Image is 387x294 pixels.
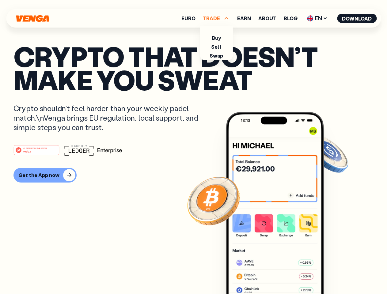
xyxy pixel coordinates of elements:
img: USDC coin [305,132,350,176]
button: Get the App now [13,168,77,183]
span: TRADE [203,16,220,21]
a: #1 PRODUCT OF THE MONTHWeb3 [13,149,59,156]
a: Blog [284,16,298,21]
img: flag-uk [307,15,313,21]
a: About [258,16,276,21]
img: Bitcoin [186,173,241,228]
a: Buy [212,35,221,41]
tspan: Web3 [23,149,31,153]
a: Get the App now [13,168,374,183]
svg: Home [15,15,50,22]
p: Crypto that doesn’t make you sweat [13,44,374,91]
span: EN [305,13,330,23]
a: Euro [181,16,195,21]
p: Crypto shouldn’t feel harder than your weekly padel match.\nVenga brings EU regulation, local sup... [13,104,207,132]
a: Earn [237,16,251,21]
span: TRADE [203,15,230,22]
a: Swap [210,52,223,59]
a: Sell [211,43,222,50]
tspan: #1 PRODUCT OF THE MONTH [23,147,47,149]
button: Download [337,14,377,23]
div: Get the App now [18,172,59,178]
